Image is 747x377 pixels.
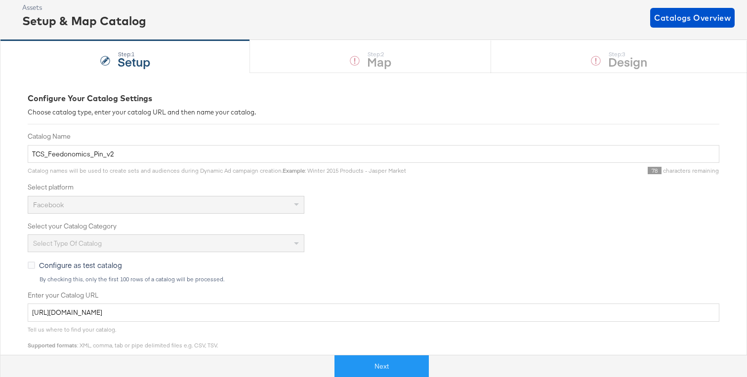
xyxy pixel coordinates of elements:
[28,145,719,163] input: Name your catalog e.g. My Dynamic Product Catalog
[28,341,77,349] strong: Supported formats
[33,200,64,209] span: Facebook
[28,167,406,174] span: Catalog names will be used to create sets and audiences during Dynamic Ad campaign creation. : Wi...
[22,3,146,12] div: Assets
[28,303,719,322] input: Enter Catalog URL, e.g. http://www.example.com/products.xml
[28,235,304,252] div: Select type of catalog
[118,53,150,70] strong: Setup
[650,8,735,28] button: Catalogs Overview
[406,167,719,175] div: characters remaining
[39,260,122,270] span: Configure as test catalog
[28,108,719,117] div: Choose catalog type, enter your catalog URL and then name your catalog.
[28,183,719,192] label: Select platform
[648,167,662,174] span: 78
[28,132,719,141] label: Catalog Name
[28,93,719,104] div: Configure Your Catalog Settings
[28,326,218,349] span: Tell us where to find your catalog. : XML, comma, tab or pipe delimited files e.g. CSV, TSV.
[654,11,731,25] span: Catalogs Overview
[118,51,150,58] div: Step: 1
[28,291,719,300] label: Enter your Catalog URL
[28,222,719,231] label: Select your Catalog Category
[22,12,146,29] div: Setup & Map Catalog
[283,167,305,174] strong: Example
[39,276,719,283] div: By checking this, only the first 100 rows of a catalog will be processed.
